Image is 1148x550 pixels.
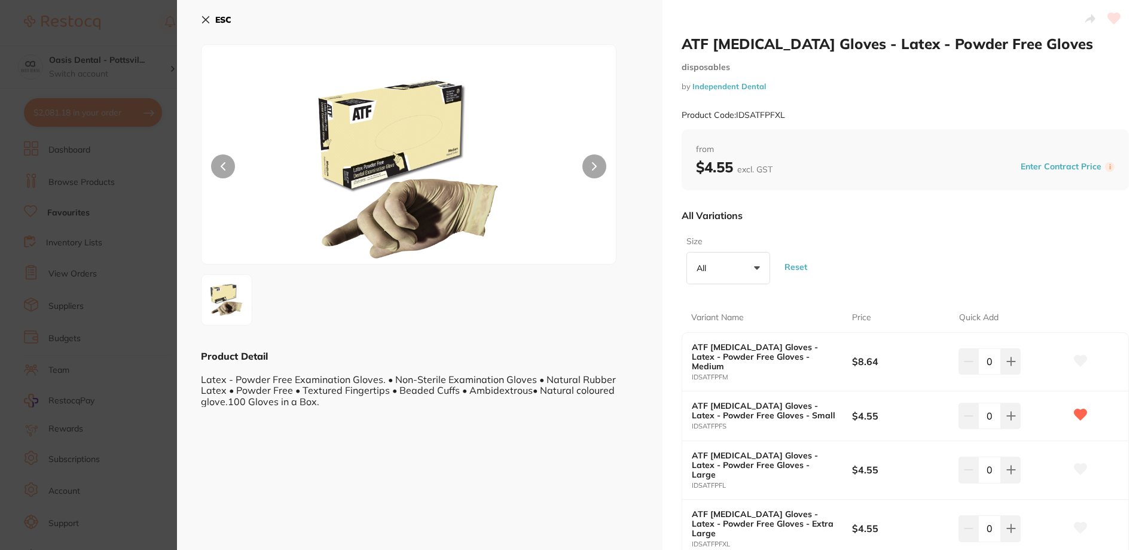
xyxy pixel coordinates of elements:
small: Product Code: IDSATFPFXL [682,110,785,120]
b: $4.55 [696,158,773,176]
a: Independent Dental [692,81,766,91]
p: All Variations [682,209,743,221]
small: disposables [682,62,1129,72]
img: MyZ3aWR0aD0xOTIw [205,278,248,321]
span: from [696,144,1115,156]
small: by [682,82,1129,91]
div: Latex - Powder Free Examination Gloves. • Non-Sterile Examination Gloves • Natural Rubber Latex •... [201,363,639,407]
small: IDSATFPFM [692,373,852,381]
b: ATF [MEDICAL_DATA] Gloves - Latex - Powder Free Gloves - Large [692,451,836,479]
small: IDSATFPFXL [692,540,852,548]
p: Quick Add [959,312,999,324]
b: $4.55 [852,409,948,423]
p: Variant Name [691,312,744,324]
button: All [686,252,770,284]
small: IDSATFPFL [692,482,852,490]
label: Size [686,236,767,248]
label: i [1105,162,1115,172]
b: $8.64 [852,355,948,368]
b: ATF [MEDICAL_DATA] Gloves - Latex - Powder Free Gloves - Extra Large [692,509,836,538]
b: ESC [215,14,231,25]
h2: ATF [MEDICAL_DATA] Gloves - Latex - Powder Free Gloves [682,35,1129,53]
button: Enter Contract Price [1017,161,1105,172]
button: ESC [201,10,231,30]
img: MyZ3aWR0aD0xOTIw [285,75,533,264]
span: excl. GST [737,164,773,175]
b: ATF [MEDICAL_DATA] Gloves - Latex - Powder Free Gloves - Small [692,401,836,420]
p: Price [852,312,871,324]
b: Product Detail [201,350,268,362]
p: All [697,263,711,274]
button: Reset [781,245,811,289]
b: ATF [MEDICAL_DATA] Gloves - Latex - Powder Free Gloves - Medium [692,342,836,371]
small: IDSATFPFS [692,423,852,430]
b: $4.55 [852,463,948,476]
b: $4.55 [852,522,948,535]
